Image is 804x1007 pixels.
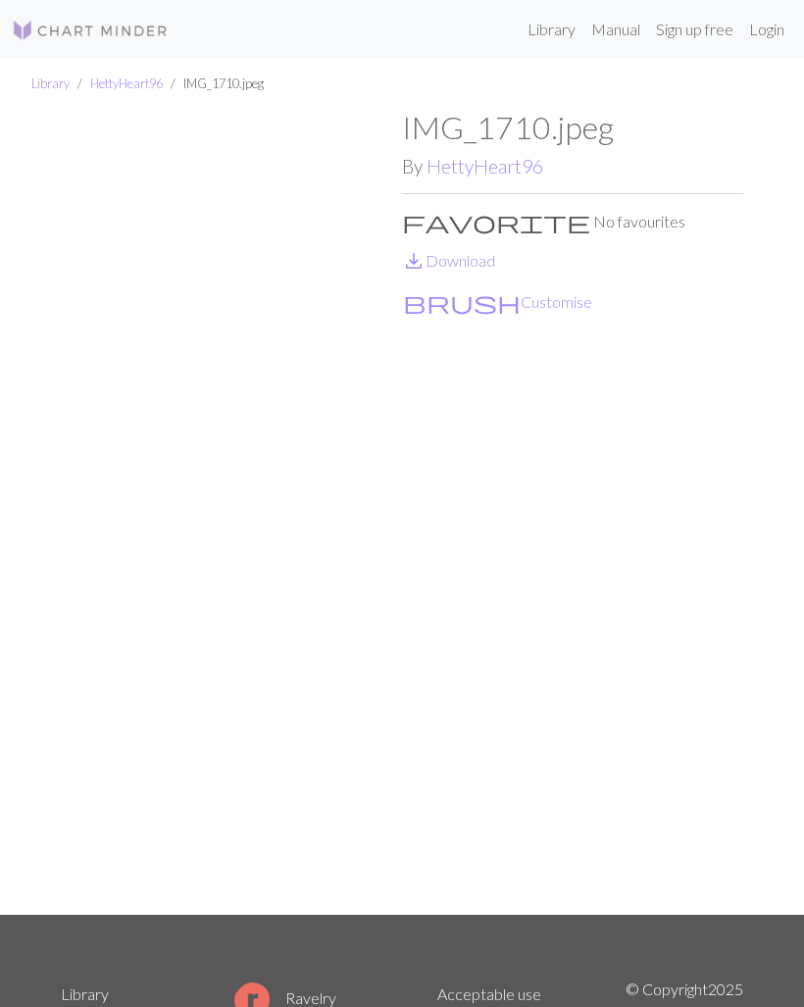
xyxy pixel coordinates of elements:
[402,109,743,146] h1: IMG_1710.jpeg
[402,208,590,235] span: favorite
[31,76,70,91] a: Library
[583,10,648,49] a: Manual
[90,76,163,91] a: HettyHeart96
[427,155,543,177] a: HettyHeart96
[741,10,792,49] a: Login
[402,249,426,273] i: Download
[12,19,169,42] img: Logo
[402,289,593,315] button: CustomiseCustomise
[234,988,336,1007] a: Ravelry
[403,288,521,316] span: brush
[648,10,741,49] a: Sign up free
[163,75,264,93] li: IMG_1710.jpeg
[402,210,590,233] i: Favourite
[520,10,583,49] a: Library
[437,984,541,1003] a: Acceptable use
[403,290,521,314] i: Customise
[61,984,109,1003] a: Library
[402,155,743,177] h2: By
[402,210,743,233] p: No favourites
[61,109,402,915] img: IMG_1710.jpeg
[402,251,495,270] a: DownloadDownload
[402,247,426,275] span: save_alt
